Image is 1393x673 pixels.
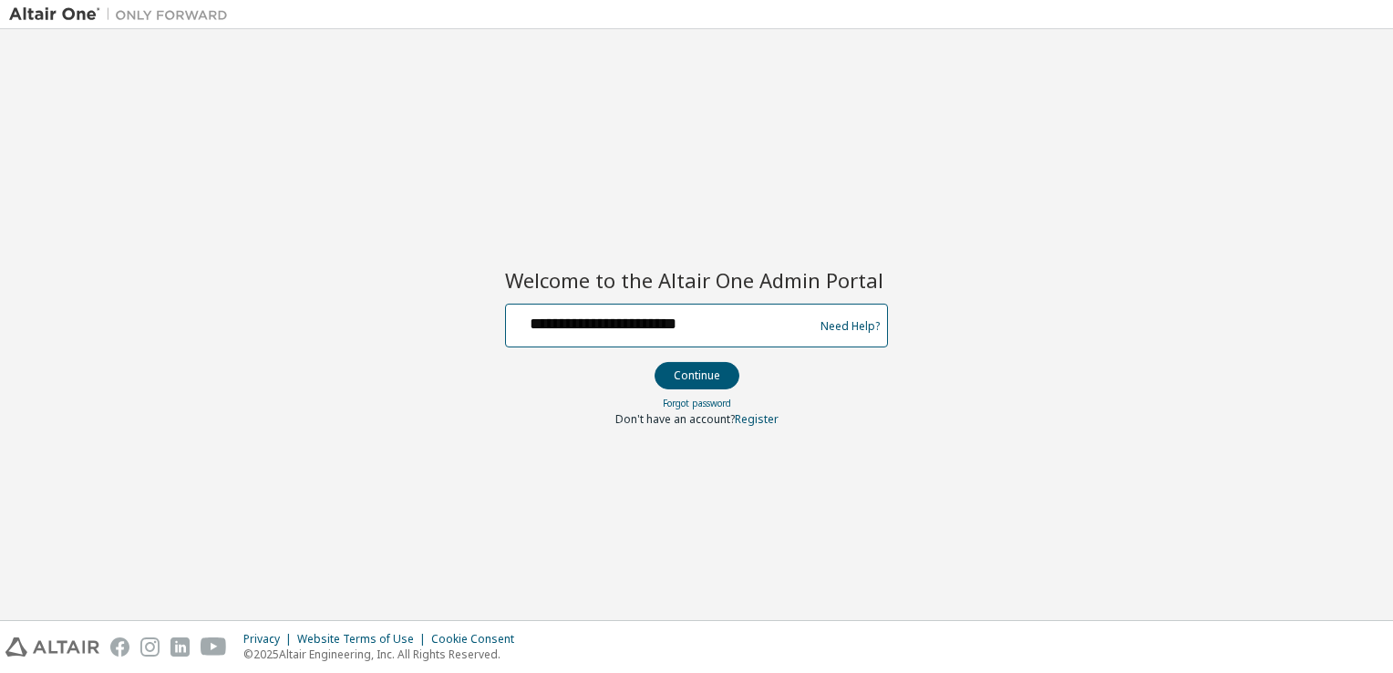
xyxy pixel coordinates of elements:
[140,637,160,657] img: instagram.svg
[243,632,297,647] div: Privacy
[201,637,227,657] img: youtube.svg
[243,647,525,662] p: © 2025 Altair Engineering, Inc. All Rights Reserved.
[615,411,735,427] span: Don't have an account?
[110,637,129,657] img: facebook.svg
[5,637,99,657] img: altair_logo.svg
[735,411,779,427] a: Register
[663,397,731,409] a: Forgot password
[655,362,739,389] button: Continue
[297,632,431,647] div: Website Terms of Use
[431,632,525,647] div: Cookie Consent
[170,637,190,657] img: linkedin.svg
[9,5,237,24] img: Altair One
[505,267,888,293] h2: Welcome to the Altair One Admin Portal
